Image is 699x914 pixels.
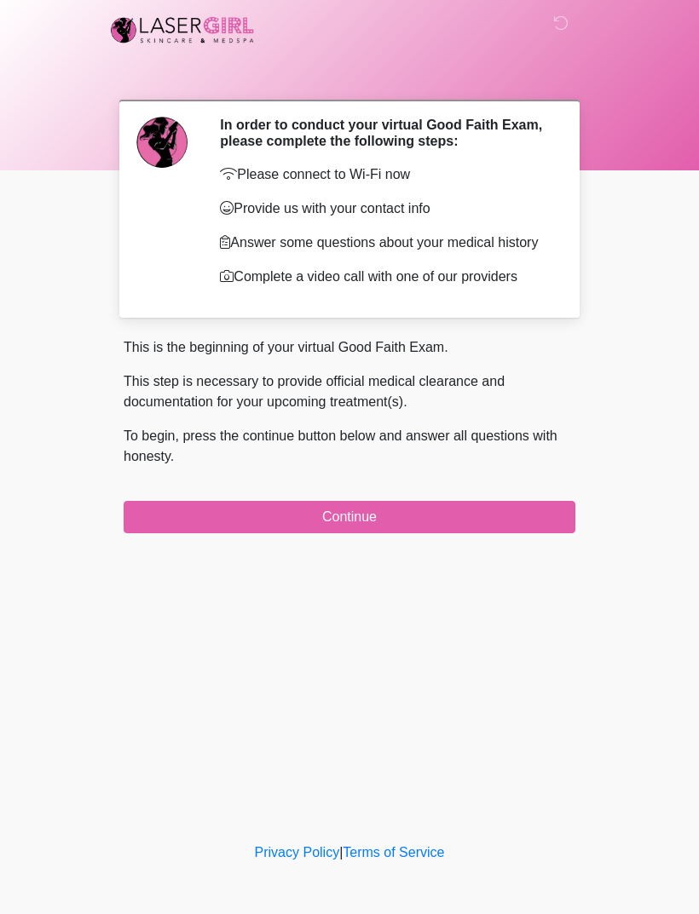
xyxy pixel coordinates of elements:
[124,501,575,533] button: Continue
[220,117,550,149] h2: In order to conduct your virtual Good Faith Exam, please complete the following steps:
[255,845,340,859] a: Privacy Policy
[339,845,343,859] a: |
[124,426,575,467] p: To begin, press the continue button below and answer all questions with honesty.
[220,164,550,185] p: Please connect to Wi-Fi now
[220,233,550,253] p: Answer some questions about your medical history
[107,13,258,47] img: Laser Girl Med Spa LLC Logo
[111,61,588,93] h1: ‎ ‎
[124,337,575,358] p: This is the beginning of your virtual Good Faith Exam.
[136,117,188,168] img: Agent Avatar
[220,198,550,219] p: Provide us with your contact info
[343,845,444,859] a: Terms of Service
[220,267,550,287] p: Complete a video call with one of our providers
[124,371,575,412] p: This step is necessary to provide official medical clearance and documentation for your upcoming ...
